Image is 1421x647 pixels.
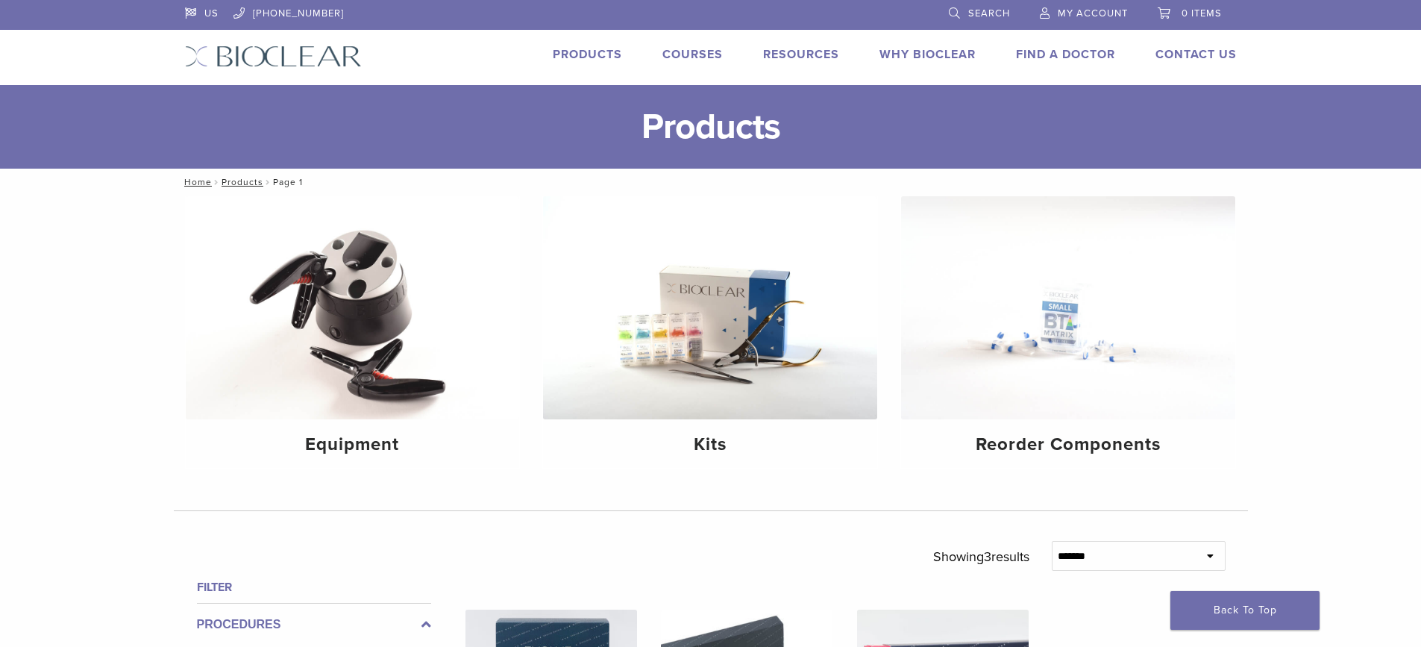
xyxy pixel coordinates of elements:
a: Products [553,47,622,62]
span: 3 [984,548,991,565]
a: Find A Doctor [1016,47,1115,62]
h4: Filter [197,578,431,596]
a: Back To Top [1170,591,1320,630]
a: Courses [662,47,723,62]
a: Equipment [186,196,520,468]
img: Kits [543,196,877,419]
nav: Page 1 [174,169,1248,196]
a: Home [180,177,212,187]
h4: Equipment [198,431,508,458]
img: Reorder Components [901,196,1235,419]
span: Search [968,7,1010,19]
p: Showing results [933,541,1029,572]
span: My Account [1058,7,1128,19]
span: / [212,178,222,186]
img: Bioclear [185,46,362,67]
a: Contact Us [1155,47,1237,62]
a: Kits [543,196,877,468]
a: Products [222,177,263,187]
a: Resources [763,47,839,62]
label: Procedures [197,616,431,634]
span: 0 items [1182,7,1222,19]
span: / [263,178,273,186]
a: Why Bioclear [879,47,976,62]
h4: Reorder Components [913,431,1223,458]
h4: Kits [555,431,865,458]
a: Reorder Components [901,196,1235,468]
img: Equipment [186,196,520,419]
